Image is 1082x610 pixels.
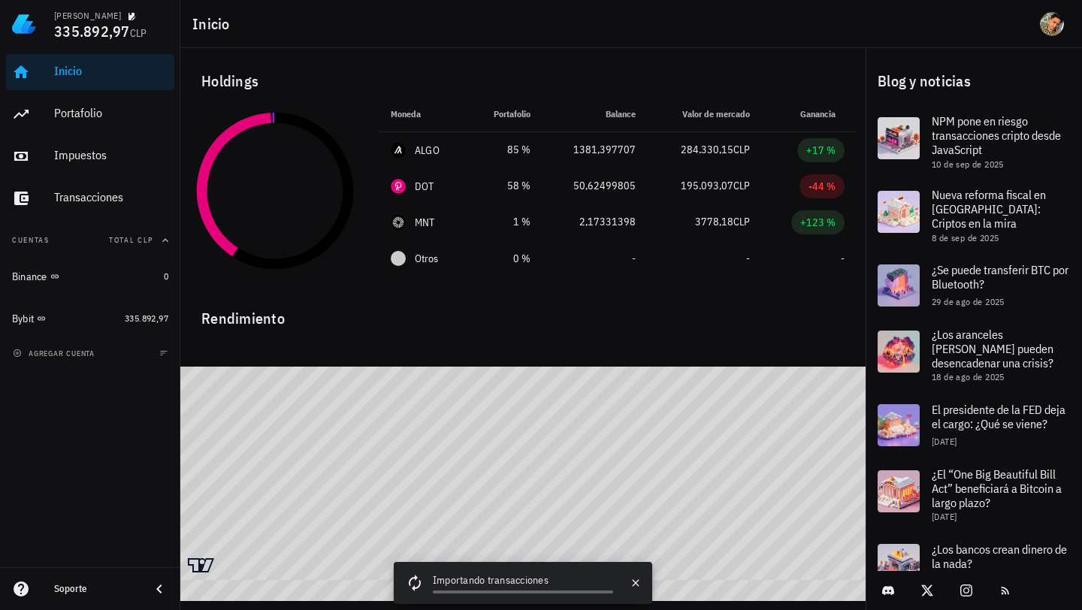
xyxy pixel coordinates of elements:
[54,106,168,120] div: Portafolio
[130,26,147,40] span: CLP
[543,96,648,132] th: Balance
[480,178,530,194] div: 58 %
[648,96,762,132] th: Valor de mercado
[733,215,750,228] span: CLP
[433,572,613,590] div: Importando transacciones
[6,138,174,174] a: Impuestos
[733,179,750,192] span: CLP
[800,108,845,119] span: Ganancia
[6,54,174,90] a: Inicio
[54,10,121,22] div: [PERSON_NAME]
[932,262,1068,291] span: ¿Se puede transferir BTC por Bluetooth?
[192,12,236,36] h1: Inicio
[746,252,750,265] span: -
[866,179,1082,252] a: Nueva reforma fiscal en [GEOGRAPHIC_DATA]: Criptos en la mira 8 de sep de 2025
[391,215,406,230] div: MNT-icon
[866,319,1082,392] a: ¿Los aranceles [PERSON_NAME] pueden desencadenar una crisis? 18 de ago de 2025
[54,583,138,595] div: Soporte
[555,214,636,230] div: 2,17331398
[9,346,101,361] button: agregar cuenta
[932,296,1005,307] span: 29 de ago de 2025
[932,542,1067,571] span: ¿Los bancos crean dinero de la nada?
[866,458,1082,532] a: ¿El “One Big Beautiful Bill Act” beneficiará a Bitcoin a largo plazo? [DATE]
[12,270,47,283] div: Binance
[1040,12,1064,36] div: avatar
[189,294,857,331] div: Rendimiento
[109,235,153,245] span: Total CLP
[54,148,168,162] div: Impuestos
[866,57,1082,105] div: Blog y noticias
[800,215,836,230] div: +123 %
[415,215,435,230] div: MNT
[415,251,438,267] span: Otros
[125,313,168,324] span: 335.892,97
[555,142,636,158] div: 1381,397707
[806,143,836,158] div: +17 %
[632,252,636,265] span: -
[6,258,174,294] a: Binance 0
[932,467,1062,510] span: ¿El “One Big Beautiful Bill Act” beneficiará a Bitcoin a largo plazo?
[932,371,1005,382] span: 18 de ago de 2025
[12,12,36,36] img: LedgiFi
[932,402,1065,431] span: El presidente de la FED deja el cargo: ¿Qué se viene?
[841,252,845,265] span: -
[932,232,999,243] span: 8 de sep de 2025
[54,190,168,204] div: Transacciones
[12,313,34,325] div: Bybit
[866,532,1082,598] a: ¿Los bancos crean dinero de la nada?
[6,300,174,337] a: Bybit 335.892,97
[555,178,636,194] div: 50,62499805
[188,558,214,572] a: Charting by TradingView
[733,143,750,156] span: CLP
[54,64,168,78] div: Inicio
[415,179,434,194] div: DOT
[6,96,174,132] a: Portafolio
[808,179,836,194] div: -44 %
[866,392,1082,458] a: El presidente de la FED deja el cargo: ¿Qué se viene? [DATE]
[932,436,957,447] span: [DATE]
[681,179,733,192] span: 195.093,07
[932,187,1046,231] span: Nueva reforma fiscal en [GEOGRAPHIC_DATA]: Criptos en la mira
[866,105,1082,179] a: NPM pone en riesgo transacciones cripto desde JavaScript 10 de sep de 2025
[681,143,733,156] span: 284.330,15
[480,251,530,267] div: 0 %
[468,96,543,132] th: Portafolio
[189,57,857,105] div: Holdings
[6,180,174,216] a: Transacciones
[6,222,174,258] button: CuentasTotal CLP
[164,270,168,282] span: 0
[932,511,957,522] span: [DATE]
[932,113,1061,157] span: NPM pone en riesgo transacciones cripto desde JavaScript
[932,159,1004,170] span: 10 de sep de 2025
[932,327,1053,370] span: ¿Los aranceles [PERSON_NAME] pueden desencadenar una crisis?
[391,179,406,194] div: DOT-icon
[415,143,440,158] div: ALGO
[16,349,95,358] span: agregar cuenta
[379,96,468,132] th: Moneda
[480,142,530,158] div: 85 %
[54,21,130,41] span: 335.892,97
[391,143,406,158] div: ALGO-icon
[695,215,733,228] span: 3778,18
[480,214,530,230] div: 1 %
[866,252,1082,319] a: ¿Se puede transferir BTC por Bluetooth? 29 de ago de 2025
